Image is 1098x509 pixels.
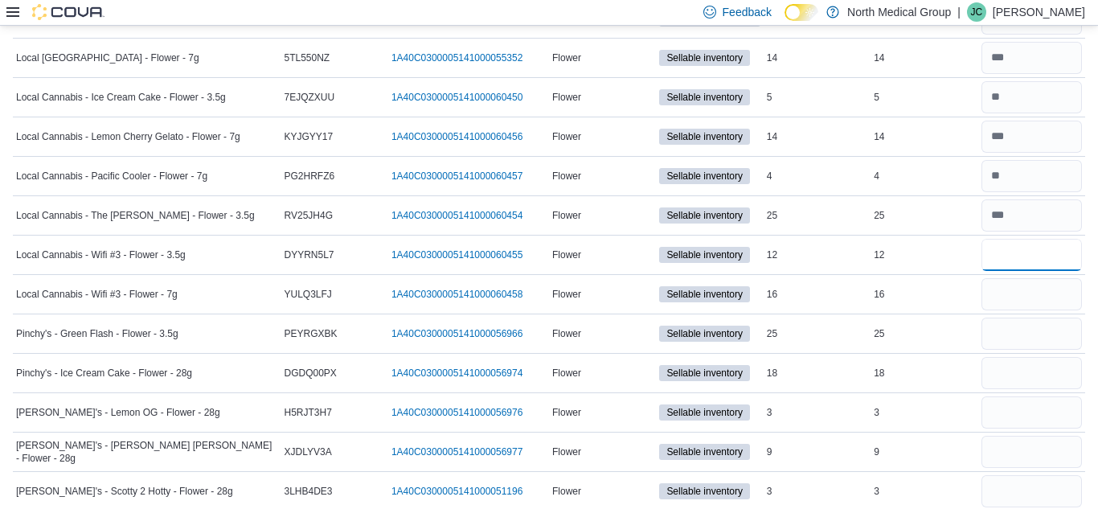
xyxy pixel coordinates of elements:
span: Sellable inventory [666,248,743,262]
span: PEYRGXBK [285,327,338,340]
span: Sellable inventory [666,208,743,223]
div: 12 [871,245,977,265]
div: 9 [764,442,871,462]
a: 1A40C0300005141000056966 [391,327,523,340]
span: Flower [552,327,581,340]
span: Sellable inventory [666,51,743,65]
span: [PERSON_NAME]'s - Lemon OG - Flower - 28g [16,406,220,419]
span: Flower [552,367,581,380]
div: 4 [764,166,871,186]
span: XJDLYV3A [285,445,332,458]
span: KYJGYY17 [285,130,334,143]
span: [PERSON_NAME]'s - Scotty 2 Hotty - Flower - 28g [16,485,233,498]
a: 1A40C0300005141000060457 [391,170,523,183]
span: Flower [552,248,581,261]
span: Feedback [723,4,772,20]
span: Flower [552,170,581,183]
div: 25 [871,324,977,343]
span: 5TL550NZ [285,51,330,64]
span: PG2HRFZ6 [285,170,335,183]
span: Local Cannabis - Ice Cream Cake - Flower - 3.5g [16,91,226,104]
a: 1A40C0300005141000060458 [391,288,523,301]
span: Local Cannabis - The [PERSON_NAME] - Flower - 3.5g [16,209,255,222]
span: Pinchy's - Green Flash - Flower - 3.5g [16,327,178,340]
span: Sellable inventory [666,366,743,380]
span: H5RJT3H7 [285,406,332,419]
input: Dark Mode [785,4,818,21]
span: Flower [552,445,581,458]
span: Sellable inventory [659,326,750,342]
a: 1A40C0300005141000060456 [391,130,523,143]
div: 4 [871,166,977,186]
span: Sellable inventory [659,89,750,105]
span: RV25JH4G [285,209,333,222]
div: 25 [764,206,871,225]
p: | [957,2,961,22]
a: 1A40C0300005141000055352 [391,51,523,64]
div: 5 [764,88,871,107]
span: Flower [552,130,581,143]
span: YULQ3LFJ [285,288,332,301]
p: North Medical Group [847,2,951,22]
div: 18 [764,363,871,383]
div: 9 [871,442,977,462]
img: Cova [32,4,104,20]
span: Sellable inventory [666,405,743,420]
div: 14 [871,127,977,146]
span: Flower [552,209,581,222]
div: 25 [871,206,977,225]
span: Sellable inventory [666,169,743,183]
span: Sellable inventory [659,286,750,302]
span: Local Cannabis - Wifi #3 - Flower - 3.5g [16,248,186,261]
div: John Clark [967,2,986,22]
span: Flower [552,51,581,64]
span: Sellable inventory [666,445,743,459]
span: Flower [552,485,581,498]
span: [PERSON_NAME]'s - [PERSON_NAME] [PERSON_NAME] - Flower - 28g [16,439,278,465]
span: Flower [552,406,581,419]
div: 5 [871,88,977,107]
span: Local [GEOGRAPHIC_DATA] - Flower - 7g [16,51,199,64]
span: Sellable inventory [666,129,743,144]
span: Sellable inventory [666,90,743,105]
span: Sellable inventory [666,484,743,499]
div: 12 [764,245,871,265]
span: JC [971,2,983,22]
span: Local Cannabis - Wifi #3 - Flower - 7g [16,288,178,301]
span: Dark Mode [785,21,785,22]
div: 14 [764,127,871,146]
a: 1A40C0300005141000051196 [391,485,523,498]
span: Flower [552,91,581,104]
span: Sellable inventory [659,365,750,381]
div: 3 [871,482,977,501]
a: 1A40C0300005141000056976 [391,406,523,419]
div: 3 [764,482,871,501]
span: Sellable inventory [659,444,750,460]
a: 1A40C0300005141000060454 [391,209,523,222]
span: Local Cannabis - Lemon Cherry Gelato - Flower - 7g [16,130,240,143]
span: Sellable inventory [666,287,743,302]
div: 3 [764,403,871,422]
div: 18 [871,363,977,383]
span: 7EJQZXUU [285,91,335,104]
div: 16 [764,285,871,304]
span: Sellable inventory [659,404,750,421]
div: 16 [871,285,977,304]
span: Pinchy's - Ice Cream Cake - Flower - 28g [16,367,192,380]
div: 14 [871,48,977,68]
span: 3LHB4DE3 [285,485,333,498]
div: 3 [871,403,977,422]
span: Sellable inventory [659,129,750,145]
span: Sellable inventory [666,326,743,341]
span: Sellable inventory [659,50,750,66]
p: [PERSON_NAME] [993,2,1085,22]
span: DYYRN5L7 [285,248,334,261]
span: Flower [552,288,581,301]
span: Sellable inventory [659,483,750,499]
span: DGDQ00PX [285,367,337,380]
div: 14 [764,48,871,68]
a: 1A40C0300005141000056974 [391,367,523,380]
a: 1A40C0300005141000060450 [391,91,523,104]
div: 25 [764,324,871,343]
a: 1A40C0300005141000060455 [391,248,523,261]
